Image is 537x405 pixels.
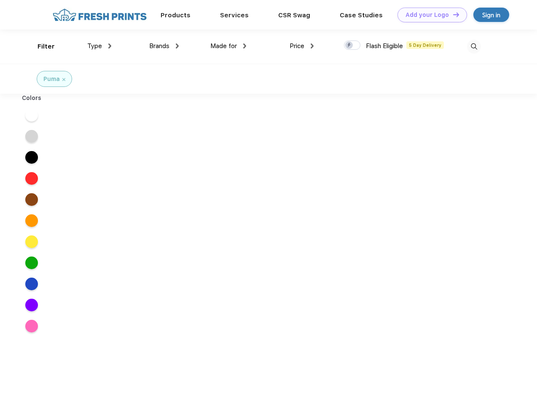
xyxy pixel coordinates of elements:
[406,41,444,49] span: 5 Day Delivery
[467,40,481,54] img: desktop_search.svg
[210,42,237,50] span: Made for
[311,43,314,49] img: dropdown.png
[473,8,509,22] a: Sign in
[87,42,102,50] span: Type
[176,43,179,49] img: dropdown.png
[149,42,169,50] span: Brands
[243,43,246,49] img: dropdown.png
[405,11,449,19] div: Add your Logo
[366,42,403,50] span: Flash Eligible
[482,10,500,20] div: Sign in
[43,75,60,84] div: Puma
[16,94,48,103] div: Colors
[38,42,55,51] div: Filter
[50,8,149,22] img: fo%20logo%202.webp
[161,11,191,19] a: Products
[62,78,65,81] img: filter_cancel.svg
[220,11,249,19] a: Services
[108,43,111,49] img: dropdown.png
[453,12,459,17] img: DT
[278,11,310,19] a: CSR Swag
[290,42,304,50] span: Price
